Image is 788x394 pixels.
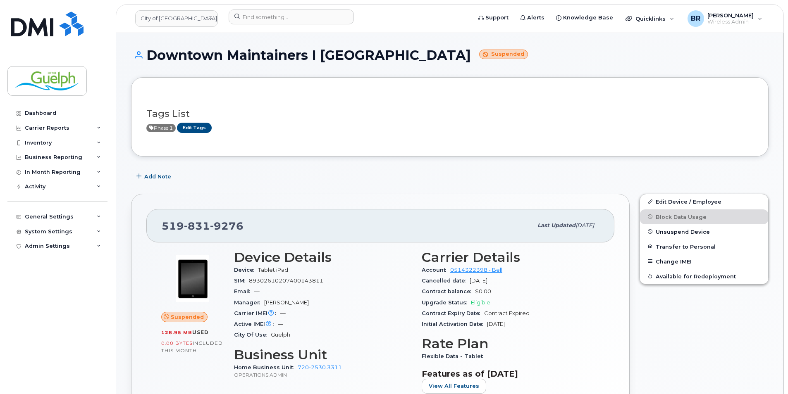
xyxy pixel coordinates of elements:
[234,250,412,265] h3: Device Details
[278,321,283,327] span: —
[234,267,258,273] span: Device
[422,299,471,306] span: Upgrade Status
[234,332,271,338] span: City Of Use
[487,321,505,327] span: [DATE]
[162,220,244,232] span: 519
[280,310,286,316] span: —
[298,364,342,370] a: 720-2530.3311
[234,364,298,370] span: Home Business Unit
[264,299,309,306] span: [PERSON_NAME]
[656,228,710,235] span: Unsuspend Device
[234,288,254,294] span: Email
[422,336,599,351] h3: Rate Plan
[146,124,176,132] span: Active
[429,382,479,390] span: View All Features
[171,313,204,321] span: Suspended
[249,278,323,284] span: 89302610207400143811
[422,250,599,265] h3: Carrier Details
[656,273,736,279] span: Available for Redeployment
[640,239,768,254] button: Transfer to Personal
[234,347,412,362] h3: Business Unit
[234,371,412,378] p: OPERATIONS ADMIN
[470,278,487,284] span: [DATE]
[422,353,487,359] span: Flexible Data - Tablet
[192,329,209,335] span: used
[161,340,223,354] span: included this month
[479,50,528,59] small: Suspended
[184,220,210,232] span: 831
[146,109,753,119] h3: Tags List
[161,340,193,346] span: 0.00 Bytes
[131,169,178,184] button: Add Note
[234,321,278,327] span: Active IMEI
[422,310,484,316] span: Contract Expiry Date
[234,299,264,306] span: Manager
[210,220,244,232] span: 9276
[422,369,599,379] h3: Features as of [DATE]
[640,269,768,284] button: Available for Redeployment
[271,332,290,338] span: Guelph
[475,288,491,294] span: $0.00
[640,224,768,239] button: Unsuspend Device
[422,288,475,294] span: Contract balance
[161,330,192,335] span: 128.95 MB
[168,254,217,304] img: image20231002-3703462-fz3vdb.jpeg
[471,299,490,306] span: Eligible
[575,222,594,228] span: [DATE]
[640,209,768,224] button: Block Data Usage
[640,194,768,209] a: Edit Device / Employee
[640,254,768,269] button: Change IMEI
[177,123,212,133] a: Edit Tags
[234,278,249,284] span: SIM
[422,267,450,273] span: Account
[254,288,260,294] span: —
[131,48,769,62] h1: Downtown Maintainers I [GEOGRAPHIC_DATA]
[258,267,288,273] span: Tablet iPad
[537,222,575,228] span: Last updated
[422,379,486,394] button: View All Features
[234,310,280,316] span: Carrier IMEI
[144,173,171,180] span: Add Note
[484,310,530,316] span: Contract Expired
[422,278,470,284] span: Cancelled date
[450,267,502,273] a: 0514322398 - Bell
[422,321,487,327] span: Initial Activation Date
